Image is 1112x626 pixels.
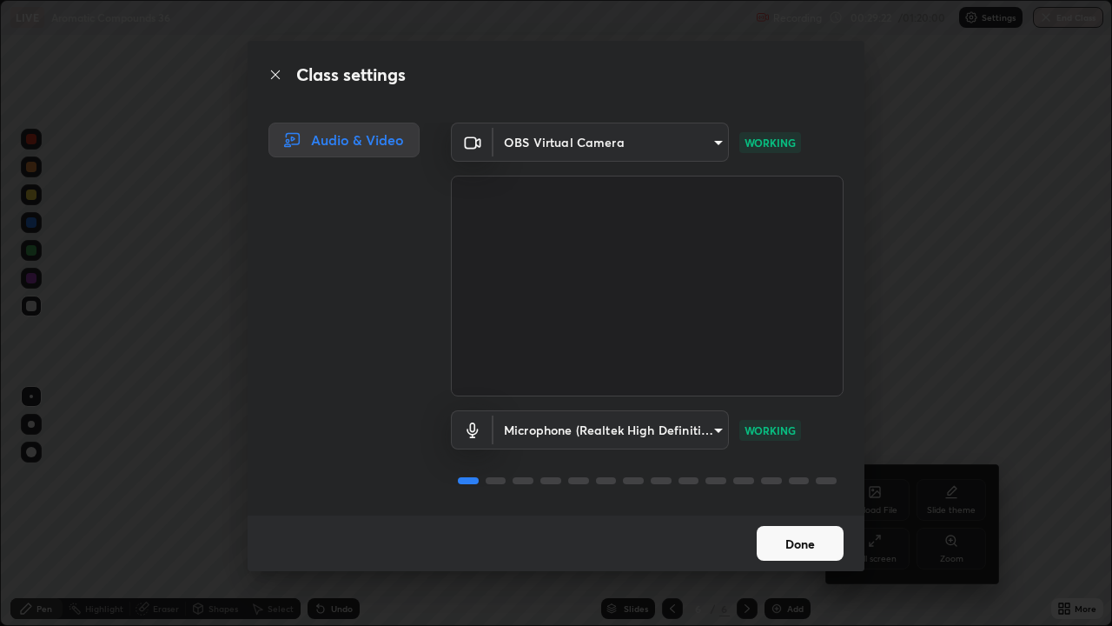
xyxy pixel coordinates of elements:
[757,526,844,561] button: Done
[296,62,406,88] h2: Class settings
[493,123,729,162] div: OBS Virtual Camera
[493,410,729,450] div: OBS Virtual Camera
[268,123,420,157] div: Audio & Video
[745,135,796,150] p: WORKING
[745,423,796,438] p: WORKING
